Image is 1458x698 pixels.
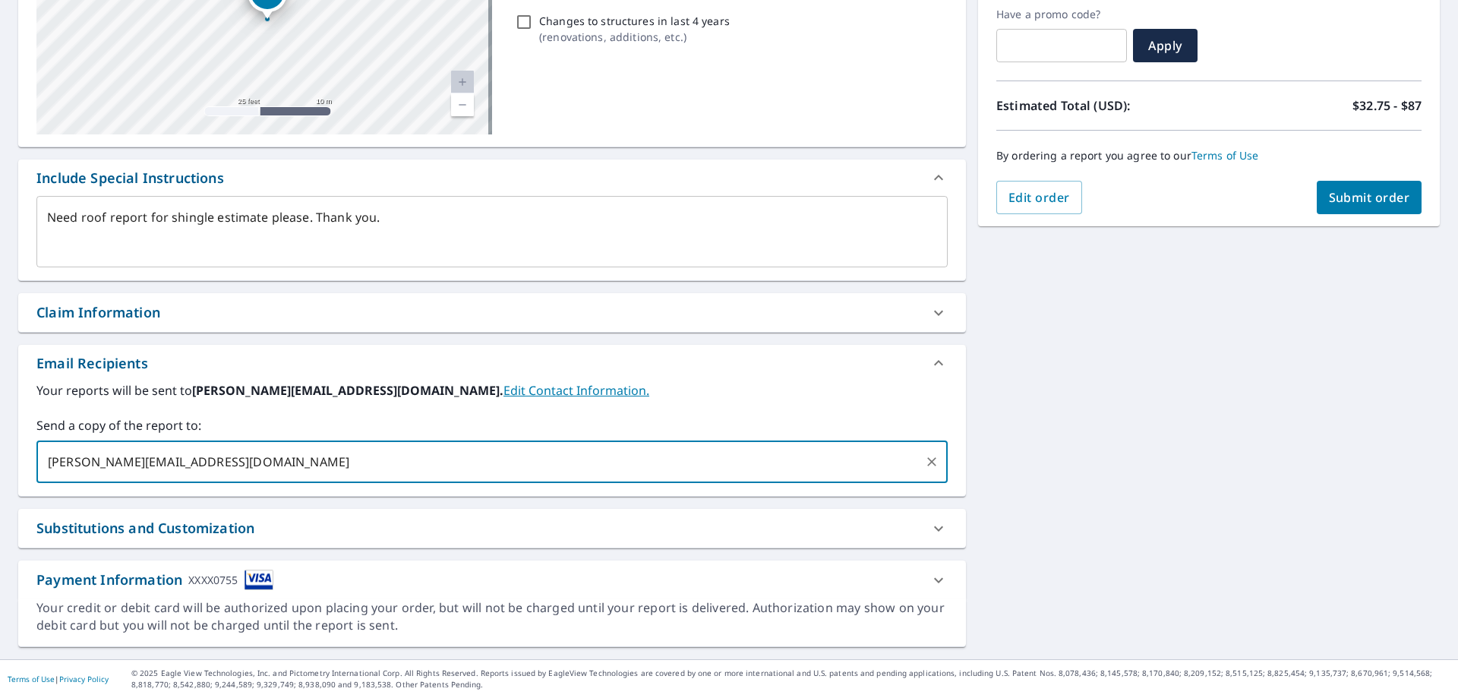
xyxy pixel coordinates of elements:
[36,599,948,634] div: Your credit or debit card will be authorized upon placing your order, but will not be charged unt...
[1329,189,1410,206] span: Submit order
[539,13,730,29] p: Changes to structures in last 4 years
[245,570,273,590] img: cardImage
[36,570,273,590] div: Payment Information
[996,96,1209,115] p: Estimated Total (USD):
[36,416,948,434] label: Send a copy of the report to:
[451,93,474,116] a: Current Level 20, Zoom Out
[18,345,966,381] div: Email Recipients
[36,168,224,188] div: Include Special Instructions
[192,382,503,399] b: [PERSON_NAME][EMAIL_ADDRESS][DOMAIN_NAME].
[1317,181,1422,214] button: Submit order
[539,29,730,45] p: ( renovations, additions, etc. )
[18,159,966,196] div: Include Special Instructions
[1352,96,1422,115] p: $32.75 - $87
[18,561,966,599] div: Payment InformationXXXX0755cardImage
[996,181,1082,214] button: Edit order
[8,674,109,684] p: |
[18,293,966,332] div: Claim Information
[131,668,1450,690] p: © 2025 Eagle View Technologies, Inc. and Pictometry International Corp. All Rights Reserved. Repo...
[47,210,937,254] textarea: Need roof report for shingle estimate please. Thank you.
[36,518,254,539] div: Substitutions and Customization
[36,381,948,400] label: Your reports will be sent to
[59,674,109,684] a: Privacy Policy
[1133,29,1198,62] button: Apply
[1145,37,1185,54] span: Apply
[1008,189,1070,206] span: Edit order
[188,570,238,590] div: XXXX0755
[36,353,148,374] div: Email Recipients
[921,451,942,472] button: Clear
[996,149,1422,163] p: By ordering a report you agree to our
[503,382,649,399] a: EditContactInfo
[451,71,474,93] a: Current Level 20, Zoom In Disabled
[36,302,160,323] div: Claim Information
[8,674,55,684] a: Terms of Use
[996,8,1127,21] label: Have a promo code?
[18,509,966,548] div: Substitutions and Customization
[1191,148,1259,163] a: Terms of Use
